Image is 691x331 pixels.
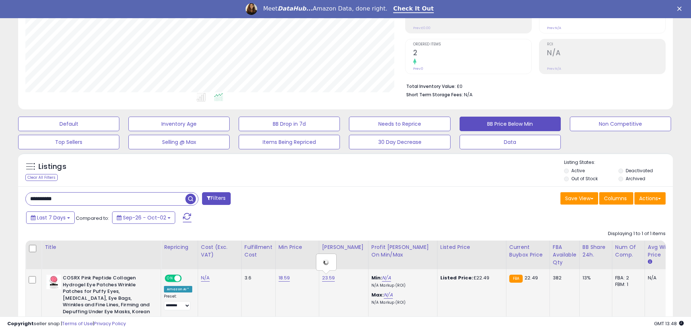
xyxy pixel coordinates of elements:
div: FBA Available Qty [553,243,576,266]
div: Fulfillment Cost [244,243,272,259]
label: Archived [626,175,645,182]
label: Out of Stock [571,175,598,182]
button: Sep-26 - Oct-02 [112,211,175,224]
label: Active [571,167,585,174]
div: Listed Price [440,243,503,251]
img: Profile image for Georgie [246,3,257,15]
a: N/A [382,274,391,282]
p: Listing States: [564,159,673,166]
div: N/A [648,275,672,281]
div: Close [677,7,684,11]
b: Total Inventory Value: [406,83,456,89]
small: Prev: N/A [547,26,561,30]
div: Amazon AI * [164,286,192,292]
div: Cost (Exc. VAT) [201,243,238,259]
a: 23.59 [322,274,335,282]
button: Columns [599,192,633,205]
button: Default [18,117,119,131]
a: Privacy Policy [94,320,126,327]
img: 31UGWyGkDdL._SL40_.jpg [46,275,61,289]
p: N/A Markup (ROI) [371,283,432,288]
p: N/A Markup (ROI) [371,300,432,305]
div: Min Price [279,243,316,251]
div: Repricing [164,243,195,251]
button: Selling @ Max [128,135,230,149]
button: Filters [202,192,230,205]
small: Avg Win Price. [648,259,652,265]
div: Title [45,243,158,251]
h5: Listings [38,162,66,172]
button: BB Price Below Min [460,117,561,131]
div: Clear All Filters [25,174,58,181]
b: Min: [371,274,382,281]
a: 18.59 [279,274,290,282]
label: Deactivated [626,167,653,174]
li: £0 [406,81,660,90]
div: FBA: 2 [615,275,639,281]
span: Last 7 Days [37,214,66,221]
strong: Copyright [7,320,34,327]
b: COSRX Pink Peptide Collagen Hydrogel Eye Patches Wrinkle Patches for Puffy Eyes, [MEDICAL_DATA], ... [63,275,151,324]
a: N/A [201,274,210,282]
button: Non Competitive [570,117,671,131]
div: Meet Amazon Data, done right. [263,5,387,12]
a: Check It Out [393,5,434,13]
a: N/A [384,291,392,299]
div: Displaying 1 to 1 of 1 items [608,230,666,237]
small: Prev: N/A [547,66,561,71]
span: Sep-26 - Oct-02 [123,214,166,221]
button: Top Sellers [18,135,119,149]
small: FBA [509,275,523,283]
span: ROI [547,43,665,47]
button: Needs to Reprice [349,117,450,131]
div: £22.49 [440,275,501,281]
small: Prev: 0 [413,66,423,71]
h2: 2 [413,49,531,58]
button: BB Drop in 7d [239,117,340,131]
span: 2025-10-10 13:48 GMT [654,320,684,327]
span: 22.49 [525,274,538,281]
button: Actions [634,192,666,205]
button: Items Being Repriced [239,135,340,149]
small: Prev: £0.00 [413,26,431,30]
span: Compared to: [76,215,109,222]
div: 13% [583,275,606,281]
button: Data [460,135,561,149]
div: [PERSON_NAME] [322,243,365,251]
b: Listed Price: [440,274,473,281]
div: BB Share 24h. [583,243,609,259]
button: Inventory Age [128,117,230,131]
div: seller snap | | [7,320,126,327]
span: Columns [604,195,627,202]
button: Save View [560,192,598,205]
span: Ordered Items [413,43,531,47]
div: FBM: 1 [615,281,639,288]
div: Profit [PERSON_NAME] on Min/Max [371,243,434,259]
div: Avg Win Price [648,243,674,259]
div: Num of Comp. [615,243,642,259]
div: Current Buybox Price [509,243,547,259]
span: ON [165,275,174,282]
span: OFF [181,275,192,282]
button: Last 7 Days [26,211,75,224]
b: Max: [371,291,384,298]
i: DataHub... [277,5,313,12]
div: Preset: [164,294,192,310]
span: N/A [464,91,473,98]
h2: N/A [547,49,665,58]
button: 30 Day Decrease [349,135,450,149]
th: The percentage added to the cost of goods (COGS) that forms the calculator for Min & Max prices. [368,241,437,269]
div: 3.6 [244,275,270,281]
a: Terms of Use [62,320,93,327]
div: 382 [553,275,574,281]
b: Short Term Storage Fees: [406,92,463,98]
